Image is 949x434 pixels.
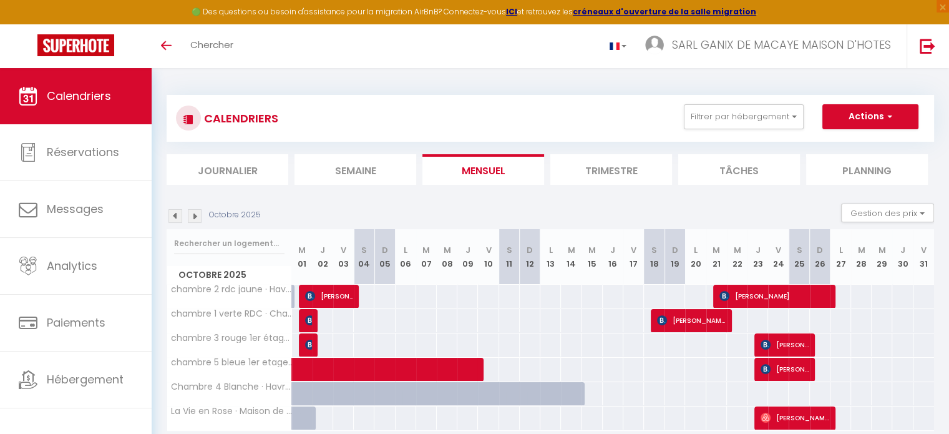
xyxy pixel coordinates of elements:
[507,244,512,256] abbr: S
[374,229,395,285] th: 05
[684,104,804,129] button: Filtrer par hébergement
[636,24,907,68] a: ... SARL GANIX DE MACAYE MAISON D'HOTES
[733,244,741,256] abbr: M
[341,244,346,256] abbr: V
[396,229,416,285] th: 06
[913,229,934,285] th: 31
[623,229,644,285] th: 17
[437,229,457,285] th: 08
[851,229,872,285] th: 28
[47,258,97,274] span: Analytics
[305,284,353,308] span: [PERSON_NAME]
[841,204,934,222] button: Gestion des prix
[761,333,809,357] span: [PERSON_NAME]
[404,244,407,256] abbr: L
[550,154,672,185] li: Trimestre
[568,244,575,256] abbr: M
[305,333,312,357] span: [PERSON_NAME]
[768,229,789,285] th: 24
[298,244,306,256] abbr: M
[878,244,886,256] abbr: M
[756,244,761,256] abbr: J
[416,229,437,285] th: 07
[672,244,678,256] abbr: D
[588,244,596,256] abbr: M
[361,244,367,256] abbr: S
[292,229,313,285] th: 01
[789,229,809,285] th: 25
[506,6,517,17] a: ICI
[444,244,451,256] abbr: M
[892,229,913,285] th: 30
[822,104,918,129] button: Actions
[631,244,636,256] abbr: V
[582,229,602,285] th: 15
[664,229,685,285] th: 19
[678,154,800,185] li: Tâches
[603,229,623,285] th: 16
[174,232,285,255] input: Rechercher un logement...
[719,284,829,308] span: [PERSON_NAME]
[313,229,333,285] th: 02
[900,244,905,256] abbr: J
[169,407,294,416] span: La Vie en Rose · Maison de charme à [GEOGRAPHIC_DATA]
[806,154,928,185] li: Planning
[320,244,325,256] abbr: J
[610,244,615,256] abbr: J
[694,244,698,256] abbr: L
[190,38,233,51] span: Chercher
[644,229,664,285] th: 18
[747,229,768,285] th: 23
[422,154,544,185] li: Mensuel
[817,244,823,256] abbr: D
[37,34,114,56] img: Super Booking
[830,229,851,285] th: 27
[47,201,104,217] span: Messages
[810,229,830,285] th: 26
[354,229,374,285] th: 04
[167,266,291,284] span: Octobre 2025
[527,244,533,256] abbr: D
[422,244,430,256] abbr: M
[47,144,119,160] span: Réservations
[294,154,416,185] li: Semaine
[761,357,809,381] span: [PERSON_NAME]
[465,244,470,256] abbr: J
[540,229,561,285] th: 13
[796,244,802,256] abbr: S
[169,309,294,318] span: chambre 1 verte RDC · Chambre de Charme pour 2 pers-Pdj compris (PMR)
[761,406,829,430] span: [PERSON_NAME]
[651,244,657,256] abbr: S
[181,24,243,68] a: Chercher
[169,333,294,343] span: chambre 3 rouge 1er étage · Havre de Paix pour 2 pers-Vue Pyrénées-Pdj compris
[167,154,288,185] li: Journalier
[573,6,756,17] a: créneaux d'ouverture de la salle migration
[209,209,261,221] p: Octobre 2025
[499,229,520,285] th: 11
[333,229,354,285] th: 03
[645,36,664,54] img: ...
[47,88,111,104] span: Calendriers
[10,5,47,42] button: Ouvrir le widget de chat LiveChat
[920,38,935,54] img: logout
[305,308,312,332] span: [PERSON_NAME]
[706,229,727,285] th: 21
[169,382,294,392] span: Chambre 4 Blanche · Havre de Paix pour 2 pers-Vue Pyrénées-Pdj compris
[713,244,720,256] abbr: M
[672,37,891,52] span: SARL GANIX DE MACAYE MAISON D'HOTES
[47,372,124,387] span: Hébergement
[727,229,747,285] th: 22
[201,104,278,132] h3: CALENDRIERS
[685,229,706,285] th: 20
[520,229,540,285] th: 12
[485,244,491,256] abbr: V
[896,378,940,425] iframe: Chat
[858,244,865,256] abbr: M
[921,244,927,256] abbr: V
[561,229,582,285] th: 14
[169,358,294,367] span: chambre 5 bleue 1er etage · Havre de Paix pour 2 pers-Sdb-Pdj compris
[382,244,388,256] abbr: D
[549,244,553,256] abbr: L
